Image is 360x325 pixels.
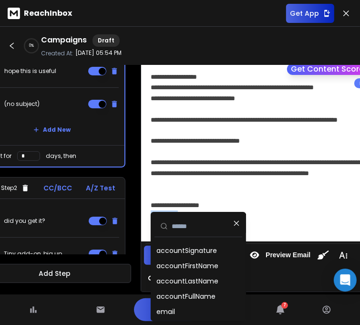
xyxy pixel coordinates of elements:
p: A/Z Test [86,183,115,193]
div: accountSignature [156,246,217,255]
p: did you get it? [4,217,45,225]
p: days, then [46,152,76,160]
div: accountLastName [156,276,218,286]
div: Open Intercom Messenger [334,269,357,292]
p: Tiny add-on, big upsell [4,250,65,258]
p: Created At: [41,50,73,57]
span: Preview Email [264,251,312,259]
p: CC/BCC [43,183,72,193]
button: Insert Link (Ctrl+K) [144,269,162,288]
p: hope this is useful [4,67,56,75]
span: 7 [281,302,288,309]
div: email [156,307,175,316]
p: (no subject) [4,100,40,108]
p: [DATE] 05:54 PM [75,49,122,57]
button: Preview Email [246,246,312,265]
div: accountFirstName [156,261,218,271]
div: accountFullName [156,292,216,301]
div: Draft [93,34,120,47]
button: Get App [286,4,334,23]
button: Clean HTML [314,246,332,265]
button: Save [144,246,175,265]
p: 0 % [29,43,34,49]
h1: Campaigns [41,34,87,47]
button: More Text [334,246,352,265]
button: Add New [26,120,78,139]
p: ReachInbox [24,8,72,19]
